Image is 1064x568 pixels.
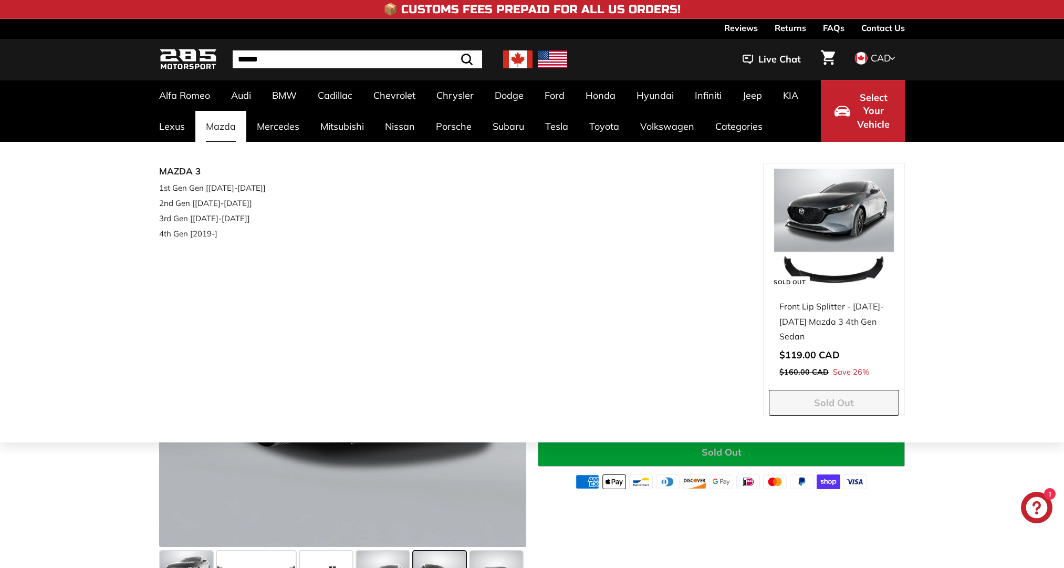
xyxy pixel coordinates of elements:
[817,474,840,489] img: shopify_pay
[758,53,801,66] span: Live Chat
[535,111,579,142] a: Tesla
[656,474,680,489] img: diners_club
[307,80,363,111] a: Cadillac
[575,80,626,111] a: Honda
[684,80,732,111] a: Infiniti
[732,80,773,111] a: Jeep
[769,276,810,288] div: Sold Out
[833,366,869,379] span: Save 26%
[425,111,482,142] a: Porsche
[729,46,815,73] button: Live Chat
[484,80,534,111] a: Dodge
[843,474,867,489] img: visa
[724,19,758,37] a: Reviews
[871,52,891,64] span: CAD
[482,111,535,142] a: Subaru
[861,19,905,37] a: Contact Us
[769,390,899,416] button: Sold Out
[763,474,787,489] img: master
[814,397,854,409] span: Sold Out
[710,474,733,489] img: google_pay
[630,111,705,142] a: Volkswagen
[790,474,813,489] img: paypal
[705,111,773,142] a: Categories
[736,474,760,489] img: ideal
[602,474,626,489] img: apple_pay
[246,111,310,142] a: Mercedes
[702,446,742,458] span: Sold Out
[195,111,246,142] a: Mazda
[779,367,829,377] span: $160.00 CAD
[159,211,283,226] a: 3rd Gen [[DATE]-[DATE]]
[1018,492,1056,526] inbox-online-store-chat: Shopify online store chat
[159,163,283,180] a: MAZDA 3
[683,474,706,489] img: discover
[823,19,844,37] a: FAQs
[159,226,283,241] a: 4th Gen [2019-]
[815,42,841,77] a: Cart
[538,438,905,467] button: Sold Out
[363,80,426,111] a: Chevrolet
[534,80,575,111] a: Ford
[310,111,374,142] a: Mitsubishi
[159,47,217,72] img: Logo_285_Motorsport_areodynamics_components
[579,111,630,142] a: Toyota
[149,111,195,142] a: Lexus
[775,19,806,37] a: Returns
[221,80,262,111] a: Audi
[779,349,840,361] span: $119.00 CAD
[426,80,484,111] a: Chrysler
[821,80,905,142] button: Select Your Vehicle
[159,195,283,211] a: 2nd Gen [[DATE]-[DATE]]
[769,163,899,390] a: Sold Out Front Lip Splitter - [DATE]-[DATE] Mazda 3 4th Gen Sedan Save 26%
[779,299,889,344] div: Front Lip Splitter - [DATE]-[DATE] Mazda 3 4th Gen Sedan
[374,111,425,142] a: Nissan
[262,80,307,111] a: BMW
[159,180,283,195] a: 1st Gen Gen [[DATE]-[DATE]]
[773,80,809,111] a: KIA
[383,3,681,16] h4: 📦 Customs Fees Prepaid for All US Orders!
[576,474,599,489] img: american_express
[233,50,482,68] input: Search
[626,80,684,111] a: Hyundai
[856,91,891,131] span: Select Your Vehicle
[629,474,653,489] img: bancontact
[149,80,221,111] a: Alfa Romeo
